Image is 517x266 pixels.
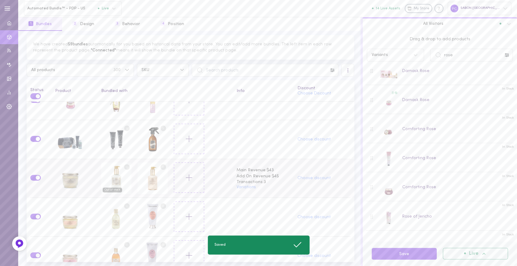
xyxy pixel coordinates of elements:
div: Status [30,84,48,92]
span: In Stock [502,174,514,178]
button: Choose discount [297,176,331,180]
span: 300 [113,68,121,72]
div: Patchouli Lavender Vanilla [101,163,131,194]
span: 1 [28,21,33,26]
button: 1Bundles [18,17,62,31]
span: All Visitors [423,21,443,26]
span: Saved [214,242,226,248]
span: 59 bundles [68,42,88,47]
button: SKU [137,64,189,77]
div: Citrus Blossom [101,202,131,233]
div: Variants [372,53,388,57]
div: Knowledge center [434,4,443,13]
button: 3Behavior [104,17,150,31]
img: Feedback Button [15,239,24,248]
span: In Stock [502,232,514,237]
a: My Store [405,4,432,13]
div: Comforting Rose [402,126,436,132]
div: Bundled with [101,89,230,93]
span: Live [98,6,109,10]
span: Transactions: 3 [237,179,290,185]
div: We have created automatically for you based on historical data from your store. You can edit/add ... [27,35,354,60]
div: Patchouli Lavender Vanilla [55,163,85,194]
button: 14 Live Assets [372,6,400,10]
span: In Stock [502,145,514,149]
span: In Stock [502,116,514,120]
div: Patchouli Citrus [55,124,85,155]
button: Choose Discount [297,91,331,96]
span: Live [469,251,479,256]
span: In Stock [502,203,514,207]
div: Citrus Blossom [138,202,168,233]
div: Citrus Blossom [55,202,85,233]
div: Rose of Jericho [402,213,432,220]
button: Variations [237,185,256,189]
button: All products300 [27,64,134,77]
span: "Connected" [91,48,116,53]
div: Patchouli Lavender Vanilla [138,163,168,194]
span: All products [31,68,113,72]
button: Choose discount [297,137,331,142]
button: 4Position [150,17,194,31]
div: Damask Rose [402,97,429,103]
div: SABON [GEOGRAPHIC_DATA] [448,2,511,15]
span: Add On Revenue: $45 [237,173,290,179]
span: My Store [414,6,429,11]
span: SKU [141,68,176,72]
input: Search products [430,49,513,61]
span: 2 [72,21,77,26]
span: Drag & drop to add products [367,36,513,43]
button: Live [443,248,508,259]
span: 3 [115,21,120,26]
button: 2Design [62,17,104,31]
input: Search products [192,64,338,77]
div: Damask Rose [402,68,429,74]
span: Out of stock [103,188,122,192]
button: Save [372,248,437,260]
div: Product [55,89,94,93]
button: Choose discount [297,215,331,219]
span: In Stock [502,87,514,91]
span: 4 [161,21,165,26]
span: Main Revenue: $43 [237,167,290,173]
div: Comforting Rose [402,184,436,190]
div: Patchouli Citrus [138,124,168,155]
span: Automated Bundle™ - PDP - US [27,6,98,11]
button: Choose discount [297,254,331,258]
div: Discount [297,86,350,90]
div: Comforting Rose [402,155,436,161]
div: Info [237,89,290,93]
a: 14 Live Assets [372,6,405,11]
div: Patchouli Citrus [101,124,131,155]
